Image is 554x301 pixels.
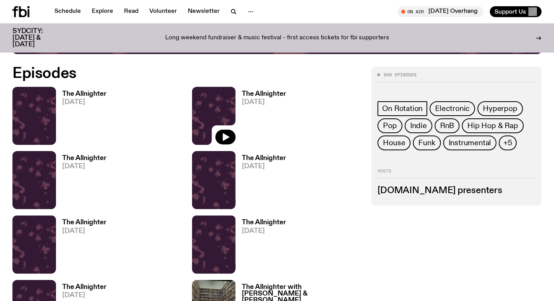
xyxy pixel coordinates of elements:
span: [DATE] [62,292,107,299]
button: +5 [499,136,517,150]
span: House [383,139,405,147]
span: [DATE] [62,228,107,234]
span: [DATE] [62,163,107,170]
span: RnB [440,121,454,130]
h3: The Allnighter [62,155,107,162]
a: Indie [405,118,432,133]
a: Newsletter [183,6,224,17]
span: Electronic [435,104,470,113]
h3: The Allnighter [242,219,286,226]
a: The Allnighter[DATE] [236,219,286,273]
span: Hyperpop [483,104,517,113]
span: Funk [418,139,435,147]
span: 606 episodes [384,73,416,77]
a: Schedule [50,6,86,17]
h2: Hosts [377,169,535,178]
span: [DATE] [242,99,286,106]
h3: The Allnighter [62,91,107,97]
a: Electronic [430,101,475,116]
a: Pop [377,118,402,133]
a: The Allnighter[DATE] [236,91,286,145]
button: On Air[DATE] Overhang [397,6,484,17]
h3: [DOMAIN_NAME] presenters [377,187,535,195]
a: Funk [413,136,440,150]
h3: The Allnighter [242,91,286,97]
span: [DATE] [242,228,286,234]
a: Hyperpop [477,101,523,116]
span: Instrumental [449,139,491,147]
a: Hip Hop & Rap [462,118,523,133]
p: Long weekend fundraiser & music festival - first access tickets for fbi supporters [165,35,389,42]
a: The Allnighter[DATE] [56,219,107,273]
span: Indie [410,121,427,130]
a: On Rotation [377,101,427,116]
a: House [377,136,411,150]
a: The Allnighter[DATE] [236,155,286,209]
a: Volunteer [145,6,182,17]
a: Explore [87,6,118,17]
a: RnB [435,118,460,133]
span: [DATE] [242,163,286,170]
h3: The Allnighter [242,155,286,162]
span: +5 [503,139,512,147]
h3: SYDCITY: [DATE] & [DATE] [12,28,62,48]
h2: Episodes [12,67,362,81]
button: Support Us [490,6,542,17]
span: Support Us [495,8,526,15]
span: Hip Hop & Rap [467,121,518,130]
span: Pop [383,121,397,130]
h3: The Allnighter [62,219,107,226]
h3: The Allnighter [62,284,107,290]
a: Instrumental [443,136,497,150]
a: The Allnighter[DATE] [56,155,107,209]
a: Read [119,6,143,17]
span: On Rotation [382,104,423,113]
span: [DATE] [62,99,107,106]
a: The Allnighter[DATE] [56,91,107,145]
